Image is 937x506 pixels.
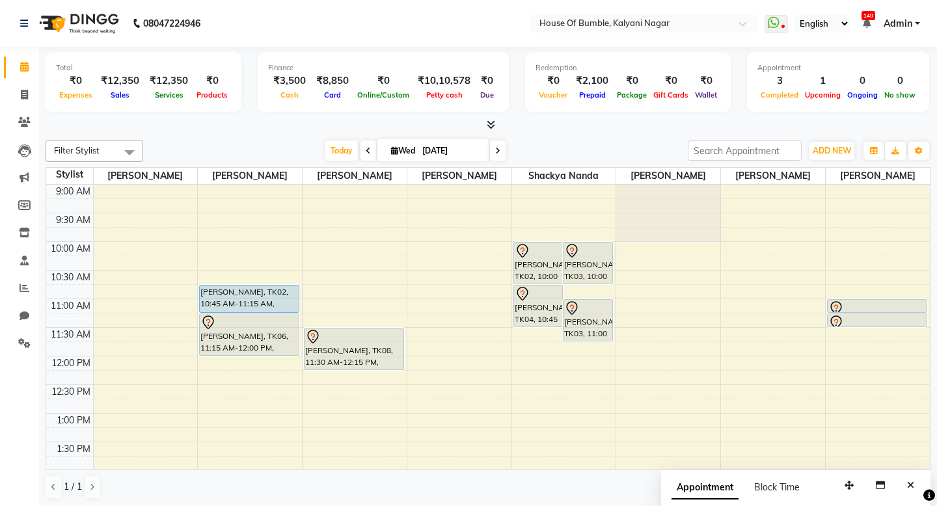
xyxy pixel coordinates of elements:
[303,168,407,184] span: [PERSON_NAME]
[33,5,122,42] img: logo
[48,299,93,313] div: 11:00 AM
[94,168,198,184] span: [PERSON_NAME]
[388,146,418,155] span: Wed
[616,168,720,184] span: [PERSON_NAME]
[311,73,354,88] div: ₹8,850
[571,73,614,88] div: ₹2,100
[757,90,802,100] span: Completed
[754,481,800,493] span: Block Time
[48,242,93,256] div: 10:00 AM
[514,286,563,326] div: [PERSON_NAME], TK04, 10:45 AM-11:30 AM, Haircut (M) Art Director Shackya
[721,168,825,184] span: [PERSON_NAME]
[884,17,912,31] span: Admin
[881,90,919,100] span: No show
[828,314,927,326] div: [PERSON_NAME], TK08, 11:15 AM-11:30 AM, Forehead Threading
[564,243,612,284] div: [PERSON_NAME], TK03, 10:00 AM-10:45 AM, Haircut (M) Art Director Shackya
[305,328,403,369] div: [PERSON_NAME], TK08, 11:30 AM-12:15 PM, Haircut (M) Top Stylist
[354,90,413,100] span: Online/Custom
[564,300,612,341] div: [PERSON_NAME], TK03, 11:00 AM-11:45 AM, Global Organic
[193,73,231,88] div: ₹0
[144,73,193,88] div: ₹12,350
[325,140,358,161] span: Today
[54,414,93,427] div: 1:00 PM
[277,90,302,100] span: Cash
[407,168,511,184] span: [PERSON_NAME]
[844,73,881,88] div: 0
[48,271,93,284] div: 10:30 AM
[413,73,476,88] div: ₹10,10,578
[828,300,927,312] div: [PERSON_NAME], TK08, 11:00 AM-11:15 AM, Eyebrows Threading
[692,90,720,100] span: Wallet
[826,168,930,184] span: [PERSON_NAME]
[423,90,466,100] span: Petty cash
[198,168,302,184] span: [PERSON_NAME]
[512,168,616,184] span: Shackya Nanda
[692,73,720,88] div: ₹0
[757,73,802,88] div: 3
[193,90,231,100] span: Products
[881,73,919,88] div: 0
[863,18,871,29] a: 140
[688,140,802,161] input: Search Appointment
[757,62,919,73] div: Appointment
[143,5,200,42] b: 08047224946
[200,314,299,355] div: [PERSON_NAME], TK06, 11:15 AM-12:00 PM, Straight BlowOut
[268,62,498,73] div: Finance
[48,328,93,341] div: 11:30 AM
[354,73,413,88] div: ₹0
[64,480,82,494] span: 1 / 1
[901,475,920,496] button: Close
[813,146,851,155] span: ADD NEW
[536,90,571,100] span: Voucher
[802,90,844,100] span: Upcoming
[152,90,187,100] span: Services
[844,90,881,100] span: Ongoing
[650,90,692,100] span: Gift Cards
[536,73,571,88] div: ₹0
[53,185,93,198] div: 9:00 AM
[49,356,93,370] div: 12:00 PM
[321,90,344,100] span: Card
[476,73,498,88] div: ₹0
[514,243,563,284] div: [PERSON_NAME], TK02, 10:00 AM-10:45 AM, Haircut (M) Art Director Shackya
[46,168,93,181] div: Stylist
[650,73,692,88] div: ₹0
[53,213,93,227] div: 9:30 AM
[56,90,96,100] span: Expenses
[107,90,133,100] span: Sales
[54,442,93,456] div: 1:30 PM
[418,141,483,161] input: 2025-09-03
[614,90,650,100] span: Package
[672,476,739,499] span: Appointment
[96,73,144,88] div: ₹12,350
[477,90,497,100] span: Due
[576,90,609,100] span: Prepaid
[56,62,231,73] div: Total
[809,142,854,160] button: ADD NEW
[200,286,299,312] div: [PERSON_NAME], TK02, 10:45 AM-11:15 AM, [PERSON_NAME] Trim (₹600)
[268,73,311,88] div: ₹3,500
[862,11,875,20] span: 140
[614,73,650,88] div: ₹0
[802,73,844,88] div: 1
[54,145,100,155] span: Filter Stylist
[536,62,720,73] div: Redemption
[49,385,93,399] div: 12:30 PM
[56,73,96,88] div: ₹0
